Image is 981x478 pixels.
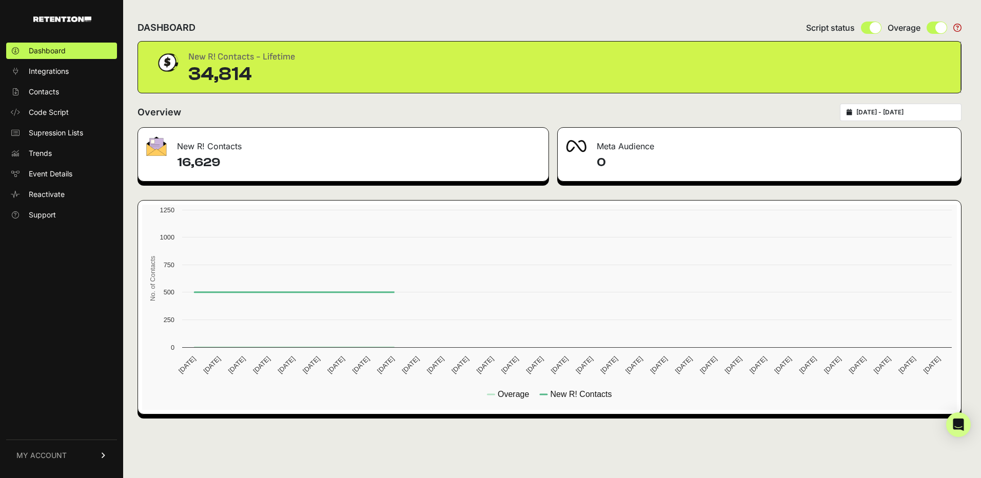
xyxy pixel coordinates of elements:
[6,84,117,100] a: Contacts
[723,355,743,375] text: [DATE]
[326,355,346,375] text: [DATE]
[6,125,117,141] a: Supression Lists
[425,355,445,375] text: [DATE]
[29,107,69,117] span: Code Script
[6,207,117,223] a: Support
[29,148,52,158] span: Trends
[164,316,174,324] text: 250
[6,186,117,203] a: Reactivate
[6,166,117,182] a: Event Details
[154,50,180,75] img: dollar-coin-05c43ed7efb7bc0c12610022525b4bbbb207c7efeef5aecc26f025e68dcafac9.png
[177,355,197,375] text: [DATE]
[277,355,297,375] text: [DATE]
[146,136,167,156] img: fa-envelope-19ae18322b30453b285274b1b8af3d052b27d846a4fbe8435d1a52b978f639a2.png
[202,355,222,375] text: [DATE]
[164,288,174,296] text: 500
[500,355,520,375] text: [DATE]
[29,87,59,97] span: Contacts
[160,206,174,214] text: 1250
[29,66,69,76] span: Integrations
[806,22,855,34] span: Script status
[822,355,842,375] text: [DATE]
[301,355,321,375] text: [DATE]
[674,355,694,375] text: [DATE]
[649,355,669,375] text: [DATE]
[227,355,247,375] text: [DATE]
[251,355,271,375] text: [DATE]
[597,154,953,171] h4: 0
[29,46,66,56] span: Dashboard
[171,344,174,351] text: 0
[798,355,818,375] text: [DATE]
[847,355,867,375] text: [DATE]
[450,355,470,375] text: [DATE]
[177,154,540,171] h4: 16,629
[773,355,793,375] text: [DATE]
[748,355,768,375] text: [DATE]
[550,355,570,375] text: [DATE]
[33,16,91,22] img: Retention.com
[558,128,961,158] div: Meta Audience
[16,450,67,461] span: MY ACCOUNT
[149,256,156,301] text: No. of Contacts
[29,189,65,200] span: Reactivate
[6,104,117,121] a: Code Script
[698,355,718,375] text: [DATE]
[888,22,920,34] span: Overage
[524,355,544,375] text: [DATE]
[160,233,174,241] text: 1000
[164,261,174,269] text: 750
[550,390,612,399] text: New R! Contacts
[29,210,56,220] span: Support
[351,355,371,375] text: [DATE]
[188,50,295,64] div: New R! Contacts - Lifetime
[188,64,295,85] div: 34,814
[498,390,529,399] text: Overage
[138,128,548,158] div: New R! Contacts
[946,412,971,437] div: Open Intercom Messenger
[29,169,72,179] span: Event Details
[475,355,495,375] text: [DATE]
[922,355,942,375] text: [DATE]
[376,355,396,375] text: [DATE]
[897,355,917,375] text: [DATE]
[29,128,83,138] span: Supression Lists
[138,21,195,35] h2: DASHBOARD
[401,355,421,375] text: [DATE]
[624,355,644,375] text: [DATE]
[138,105,181,120] h2: Overview
[6,43,117,59] a: Dashboard
[6,63,117,79] a: Integrations
[6,440,117,471] a: MY ACCOUNT
[574,355,594,375] text: [DATE]
[599,355,619,375] text: [DATE]
[6,145,117,162] a: Trends
[872,355,892,375] text: [DATE]
[566,140,586,152] img: fa-meta-2f981b61bb99beabf952f7030308934f19ce035c18b003e963880cc3fabeebb7.png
